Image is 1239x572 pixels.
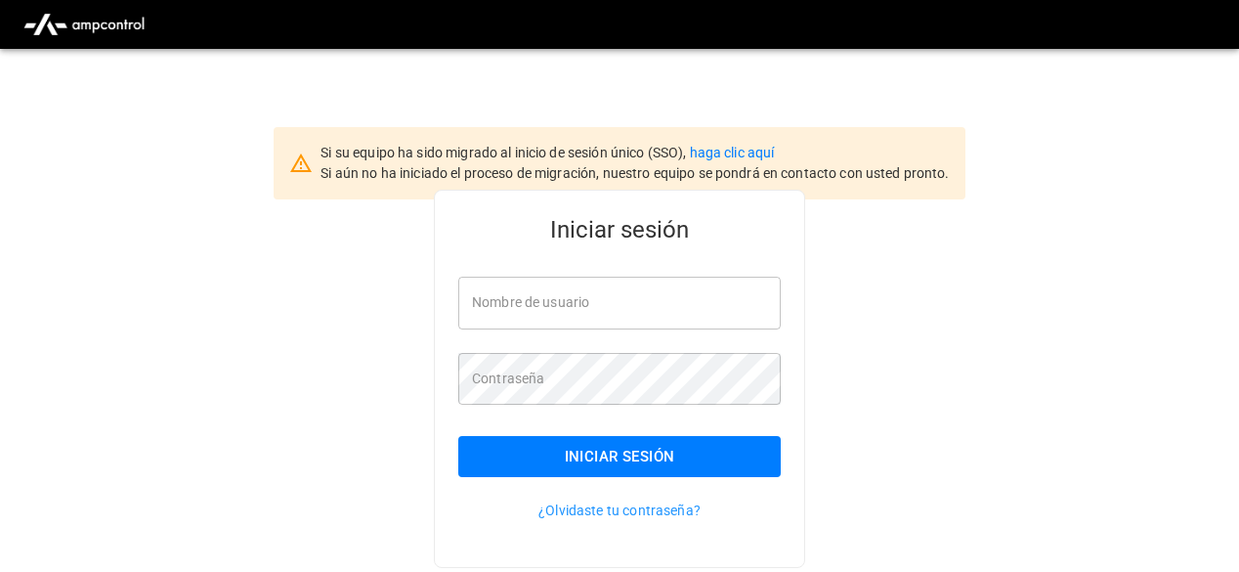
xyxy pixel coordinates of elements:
[320,165,949,181] span: Si aún no ha iniciado el proceso de migración, nuestro equipo se pondrá en contacto con usted pro...
[16,6,152,43] img: ampcontrol.io logo
[458,214,781,245] h5: Iniciar sesión
[690,145,775,160] a: haga clic aquí
[458,501,781,520] p: ¿Olvidaste tu contraseña?
[458,436,781,477] button: Iniciar sesión
[320,145,689,160] span: Si su equipo ha sido migrado al inicio de sesión único (SSO),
